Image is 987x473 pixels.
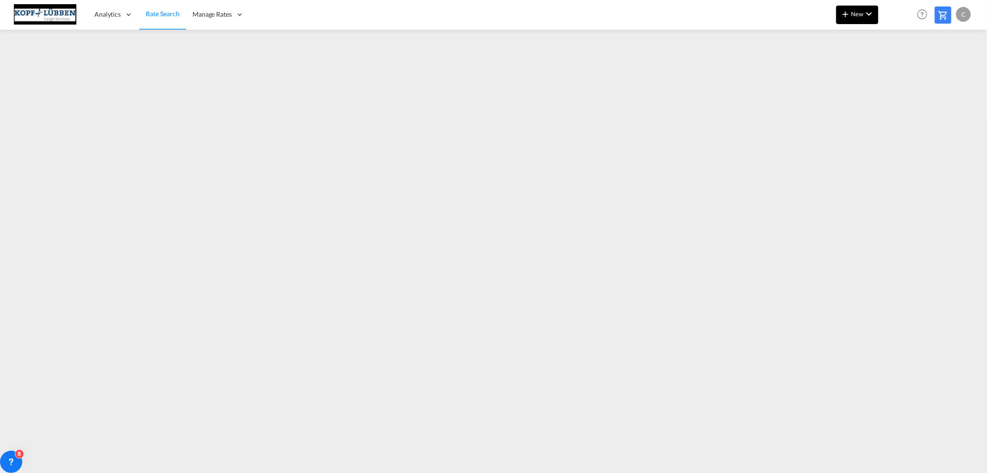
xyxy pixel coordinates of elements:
span: Analytics [94,10,121,19]
div: Help [914,6,935,23]
button: icon-plus 400-fgNewicon-chevron-down [836,6,878,24]
md-icon: icon-plus 400-fg [840,8,851,19]
div: C [956,7,971,22]
span: Rate Search [146,10,180,18]
span: New [840,10,875,18]
md-icon: icon-chevron-down [863,8,875,19]
span: Help [914,6,930,22]
img: 25cf3bb0aafc11ee9c4fdbd399af7748.JPG [14,4,76,25]
span: Manage Rates [192,10,232,19]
